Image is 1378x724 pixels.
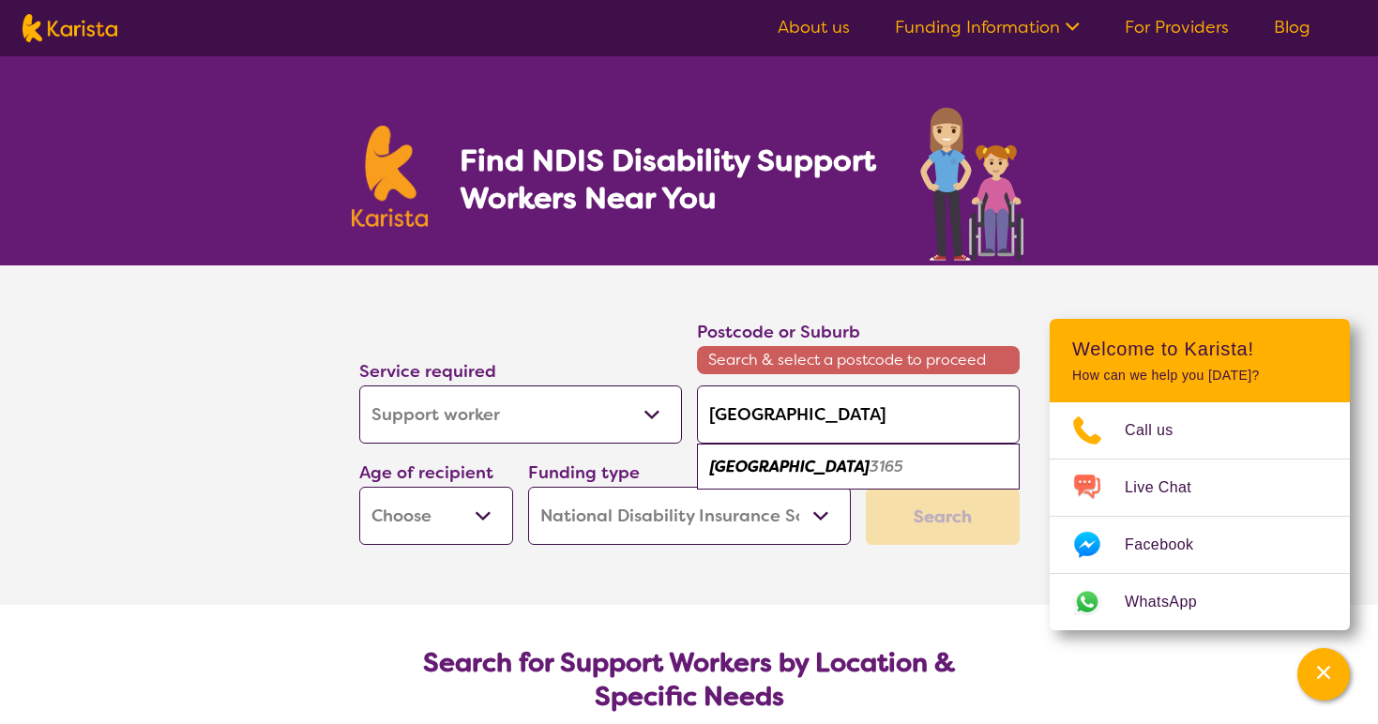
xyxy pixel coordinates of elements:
img: support-worker [918,101,1027,265]
input: Type [697,385,1020,444]
a: About us [778,16,850,38]
span: Call us [1125,416,1196,445]
button: Channel Menu [1297,648,1350,701]
div: Bentleigh East 3165 [706,449,1010,485]
img: Karista logo [352,126,429,227]
span: WhatsApp [1125,588,1219,616]
span: Facebook [1125,531,1216,559]
span: Search & select a postcode to proceed [697,346,1020,374]
label: Service required [359,360,496,383]
ul: Choose channel [1050,402,1350,630]
span: Live Chat [1125,474,1214,502]
em: [GEOGRAPHIC_DATA] [710,457,870,476]
h1: Find NDIS Disability Support Workers Near You [460,142,879,217]
em: 3165 [870,457,903,476]
h2: Search for Support Workers by Location & Specific Needs [374,646,1005,714]
label: Postcode or Suburb [697,321,860,343]
a: Blog [1274,16,1310,38]
a: Funding Information [895,16,1080,38]
a: Web link opens in a new tab. [1050,574,1350,630]
div: Channel Menu [1050,319,1350,630]
p: How can we help you [DATE]? [1072,368,1327,384]
label: Funding type [528,461,640,484]
img: Karista logo [23,14,117,42]
a: For Providers [1125,16,1229,38]
h2: Welcome to Karista! [1072,338,1327,360]
label: Age of recipient [359,461,493,484]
